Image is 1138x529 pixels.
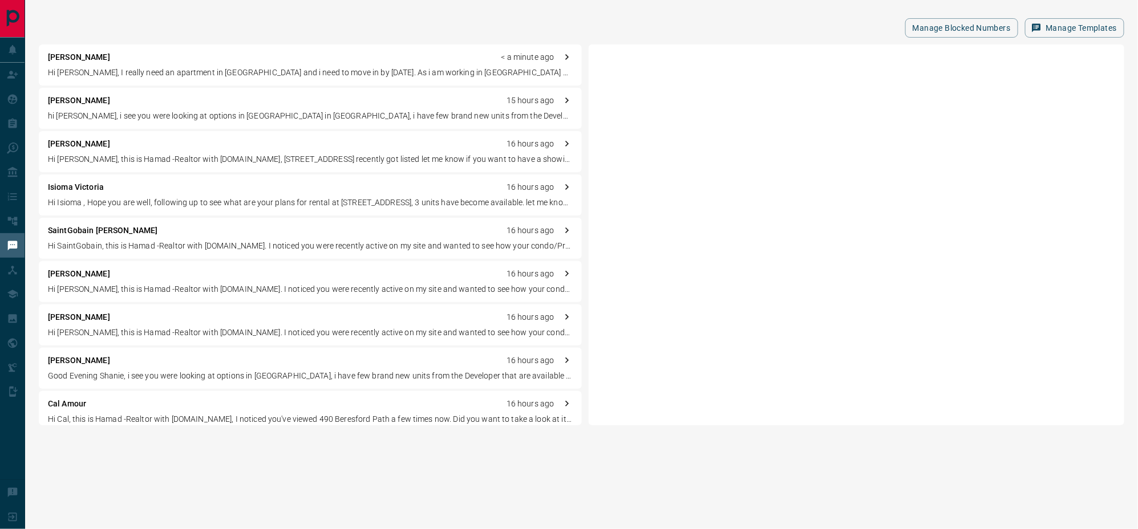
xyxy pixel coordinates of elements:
[507,398,554,410] p: 16 hours ago
[48,197,573,209] p: Hi Isioma , Hope you are well, following up to see what are your plans for rental at [STREET_ADDR...
[48,311,110,323] p: [PERSON_NAME]
[507,95,554,107] p: 15 hours ago
[507,138,554,150] p: 16 hours ago
[507,181,554,193] p: 16 hours ago
[507,355,554,367] p: 16 hours ago
[507,225,554,237] p: 16 hours ago
[48,327,573,339] p: Hi [PERSON_NAME], this is Hamad -Realtor with [DOMAIN_NAME]. I noticed you were recently active o...
[1025,18,1124,38] button: Manage Templates
[48,138,110,150] p: [PERSON_NAME]
[48,240,573,252] p: Hi SaintGobain, this is Hamad -Realtor with [DOMAIN_NAME]. I noticed you were recently active on ...
[48,153,573,165] p: Hi [PERSON_NAME], this is Hamad -Realtor with [DOMAIN_NAME], [STREET_ADDRESS] recently got listed...
[48,181,104,193] p: Isioma Victoria
[48,268,110,280] p: [PERSON_NAME]
[48,355,110,367] p: [PERSON_NAME]
[48,370,573,382] p: Good Evening Shanie, i see you were looking at options in [GEOGRAPHIC_DATA], i have few brand new...
[48,283,573,295] p: Hi [PERSON_NAME], this is Hamad -Realtor with [DOMAIN_NAME]. I noticed you were recently active o...
[48,67,573,79] p: Hi [PERSON_NAME], I really need an apartment in [GEOGRAPHIC_DATA] and i need to move in by [DATE]...
[48,110,573,122] p: hi [PERSON_NAME], i see you were looking at options in [GEOGRAPHIC_DATA] in [GEOGRAPHIC_DATA], i ...
[507,268,554,280] p: 16 hours ago
[48,413,573,425] p: Hi Cal, this is Hamad -Realtor with [DOMAIN_NAME], I noticed you've viewed 490 Beresford Path a f...
[905,18,1018,38] button: Manage Blocked Numbers
[48,51,110,63] p: [PERSON_NAME]
[48,398,86,410] p: Cal Amour
[507,311,554,323] p: 16 hours ago
[501,51,554,63] p: < a minute ago
[48,95,110,107] p: [PERSON_NAME]
[48,225,157,237] p: SaintGobain [PERSON_NAME]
